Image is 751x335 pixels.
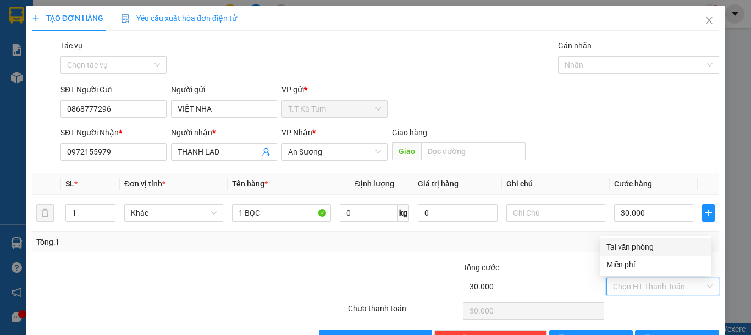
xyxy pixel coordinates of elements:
div: SĐT Người Gửi [60,84,167,96]
span: user-add [262,147,270,156]
div: Miễn phí [606,259,705,271]
div: Tại văn phòng [606,241,705,253]
label: Gán nhãn [558,41,592,50]
span: Nhận: [105,10,131,22]
div: Người nhận [171,127,277,139]
span: Giao [392,142,421,160]
span: CR : [8,72,25,84]
label: Tác vụ [60,41,82,50]
div: SĐT Người Nhận [60,127,167,139]
span: VP Nhận [281,128,312,137]
input: VD: Bàn, Ghế [232,204,331,222]
div: nha khoa á âu [9,23,97,36]
div: Chưa thanh toán [347,303,462,322]
button: delete [36,204,54,222]
input: 0 [418,204,497,222]
input: Dọc đường [421,142,526,160]
span: kg [398,204,409,222]
input: Ghi Chú [506,204,605,222]
img: icon [121,14,130,23]
span: Giá trị hàng [418,179,459,188]
span: Định lượng [355,179,394,188]
button: Close [694,6,725,36]
div: 0777099897 [105,49,217,64]
button: plus [702,204,715,222]
div: Người gửi [171,84,277,96]
span: Đơn vị tính [124,179,165,188]
span: Khác [131,205,217,221]
th: Ghi chú [502,173,610,195]
span: An Sương [288,144,381,160]
div: tài [105,36,217,49]
div: 0978484852 [9,36,97,51]
span: T.T Kà Tum [288,101,381,117]
div: T.T Kà Tum [9,9,97,23]
span: Tên hàng [232,179,268,188]
div: VP gửi [281,84,388,96]
div: Tổng: 1 [36,236,291,248]
div: VP [GEOGRAPHIC_DATA] [105,9,217,36]
span: TẠO ĐƠN HÀNG [32,14,103,23]
span: Cước hàng [614,179,652,188]
span: Tổng cước [463,263,499,272]
div: 30.000 [8,71,99,84]
span: plus [32,14,40,22]
span: close [705,16,714,25]
span: Gửi: [9,10,26,22]
span: plus [703,208,714,217]
span: SL [65,179,74,188]
span: Yêu cầu xuất hóa đơn điện tử [121,14,237,23]
span: Giao hàng [392,128,427,137]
